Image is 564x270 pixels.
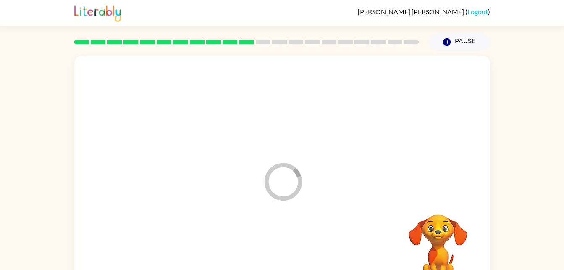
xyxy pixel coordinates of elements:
[467,8,488,16] a: Logout
[429,32,490,52] button: Pause
[358,8,465,16] span: [PERSON_NAME] [PERSON_NAME]
[358,8,490,16] div: ( )
[74,3,121,22] img: Literably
